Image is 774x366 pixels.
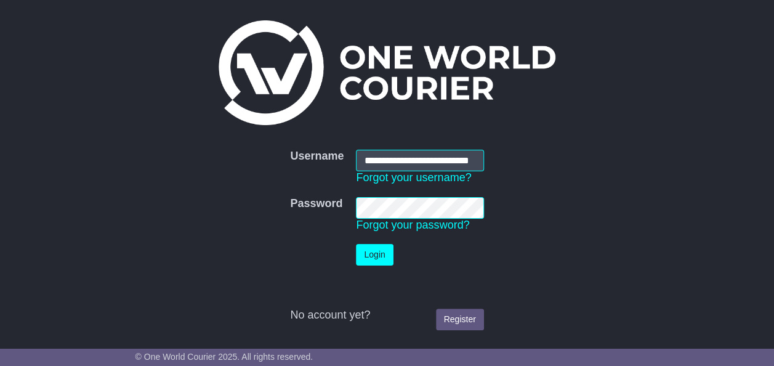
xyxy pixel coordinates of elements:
[436,309,484,330] a: Register
[356,171,471,184] a: Forgot your username?
[219,20,555,125] img: One World
[290,197,342,211] label: Password
[356,244,393,266] button: Login
[135,352,313,362] span: © One World Courier 2025. All rights reserved.
[356,219,469,231] a: Forgot your password?
[290,309,483,322] div: No account yet?
[290,150,344,163] label: Username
